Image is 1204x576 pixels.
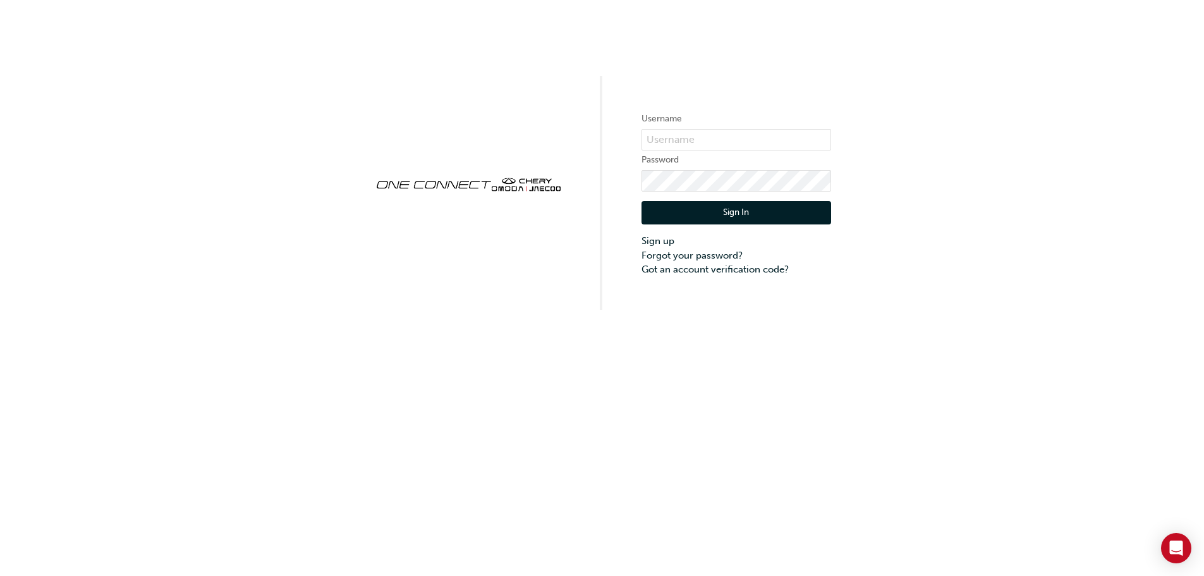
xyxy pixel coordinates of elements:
button: Sign In [642,201,831,225]
label: Password [642,152,831,168]
input: Username [642,129,831,150]
label: Username [642,111,831,126]
div: Open Intercom Messenger [1161,533,1191,563]
a: Sign up [642,234,831,248]
img: oneconnect [374,167,563,200]
a: Got an account verification code? [642,262,831,277]
a: Forgot your password? [642,248,831,263]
